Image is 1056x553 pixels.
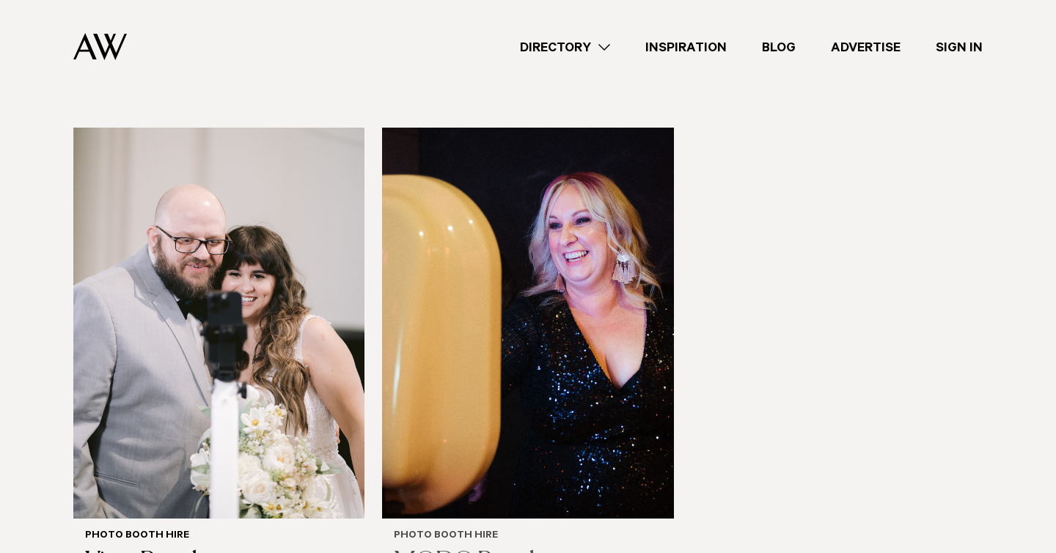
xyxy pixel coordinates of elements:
[382,128,673,519] img: Auckland Weddings Photo Booth Hire | MODO Booth
[85,530,353,543] h6: Photo Booth Hire
[813,37,918,57] a: Advertise
[73,128,364,519] img: Auckland Weddings Photo Booth Hire | VintoBooths
[394,530,661,543] h6: Photo Booth Hire
[628,37,744,57] a: Inspiration
[744,37,813,57] a: Blog
[918,37,1000,57] a: Sign In
[73,33,127,60] img: Auckland Weddings Logo
[502,37,628,57] a: Directory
